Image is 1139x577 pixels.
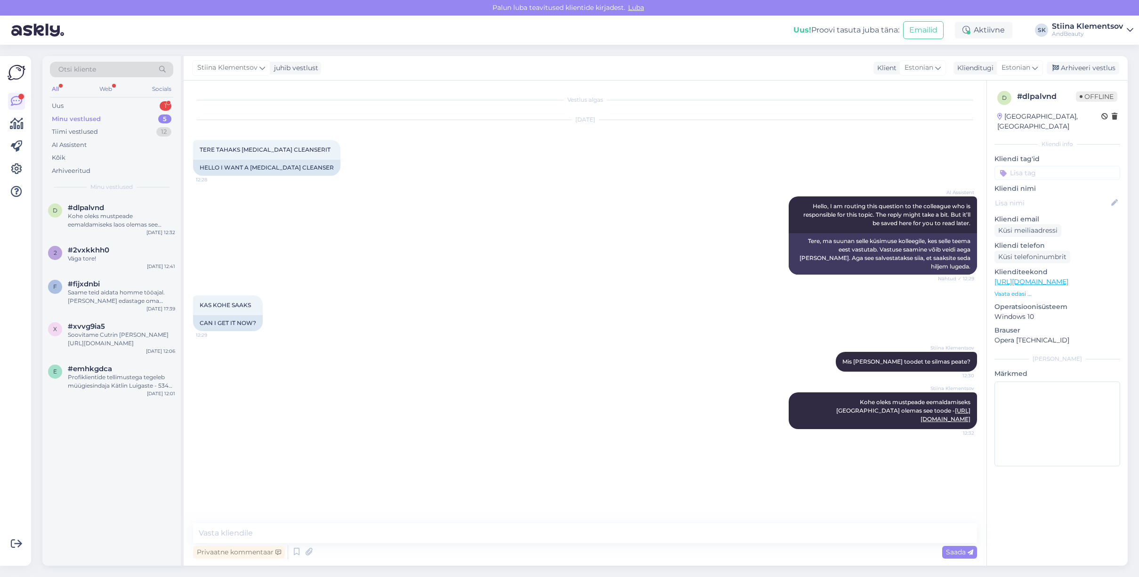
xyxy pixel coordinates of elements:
img: Askly Logo [8,64,25,81]
span: Minu vestlused [90,183,133,191]
div: Kohe oleks mustpeade eemaldamiseks laos olemas see toode - [URL][DOMAIN_NAME] [68,212,175,229]
span: 12:28 [196,176,231,183]
div: Klient [873,63,897,73]
span: Stiina Klementsov [197,63,258,73]
div: Küsi meiliaadressi [994,224,1061,237]
p: Opera [TECHNICAL_ID] [994,335,1120,345]
p: Vaata edasi ... [994,290,1120,298]
div: juhib vestlust [270,63,318,73]
div: CAN I GET IT NOW? [193,315,263,331]
div: All [50,83,61,95]
span: 12:30 [939,372,974,379]
span: Nähtud ✓ 12:29 [938,275,974,282]
span: Estonian [905,63,933,73]
a: Stiina KlementsovAndBeauty [1052,23,1133,38]
span: e [53,368,57,375]
div: # dlpalvnd [1017,91,1076,102]
span: Saada [946,548,973,556]
div: [GEOGRAPHIC_DATA], [GEOGRAPHIC_DATA] [997,112,1101,131]
span: x [53,325,57,333]
span: #fijxdnbi [68,280,100,288]
span: Stiina Klementsov [930,385,974,392]
div: Web [97,83,114,95]
span: Stiina Klementsov [930,344,974,351]
p: Windows 10 [994,312,1120,322]
div: Küsi telefoninumbrit [994,251,1070,263]
div: [DATE] 12:32 [146,229,175,236]
div: 12 [156,127,171,137]
span: Estonian [1002,63,1030,73]
div: Stiina Klementsov [1052,23,1123,30]
span: Otsi kliente [58,65,96,74]
div: Tiimi vestlused [52,127,98,137]
div: Profiklientide tellimustega tegeleb müügiesindaja Kätlin Luigaste - 5342 2130 - [EMAIL_ADDRESS][D... [68,373,175,390]
div: [DATE] 17:39 [146,305,175,312]
button: Emailid [903,21,944,39]
div: [PERSON_NAME] [994,355,1120,363]
span: Hello, I am routing this question to the colleague who is responsible for this topic. The reply m... [803,203,972,227]
p: Märkmed [994,369,1120,379]
div: [DATE] 12:01 [147,390,175,397]
div: Proovi tasuta juba täna: [793,24,899,36]
p: Klienditeekond [994,267,1120,277]
span: #xvvg9ia5 [68,322,105,331]
div: Arhiveeritud [52,166,90,176]
input: Lisa tag [994,166,1120,180]
div: AI Assistent [52,140,87,150]
div: Aktiivne [955,22,1012,39]
p: Kliendi telefon [994,241,1120,251]
div: Väga tore! [68,254,175,263]
span: Mis [PERSON_NAME] toodet te silmas peate? [842,358,970,365]
div: Kõik [52,153,65,163]
div: [DATE] 12:06 [146,348,175,355]
div: AndBeauty [1052,30,1123,38]
div: Privaatne kommentaar [193,546,285,559]
p: Kliendi email [994,214,1120,224]
span: #2vxkkhh0 [68,246,109,254]
div: [DATE] 12:41 [147,263,175,270]
span: #dlpalvnd [68,203,104,212]
span: d [53,207,57,214]
p: Kliendi tag'id [994,154,1120,164]
span: 12:32 [939,430,974,437]
span: TERE TAHAKS [MEDICAL_DATA] CLEANSERIT [200,146,331,153]
span: Offline [1076,91,1117,102]
a: [URL][DOMAIN_NAME] [994,277,1068,286]
div: Tere, ma suunan selle küsimuse kolleegile, kes selle teema eest vastutab. Vastuse saamine võib ve... [789,233,977,275]
div: Uus [52,101,64,111]
div: Minu vestlused [52,114,101,124]
p: Brauser [994,325,1120,335]
div: 5 [158,114,171,124]
div: Klienditugi [953,63,994,73]
p: Operatsioonisüsteem [994,302,1120,312]
span: 12:29 [196,332,231,339]
div: SK [1035,24,1048,37]
span: Kohe oleks mustpeade eemaldamiseks [GEOGRAPHIC_DATA] olemas see toode - [836,398,972,423]
input: Lisa nimi [995,198,1109,208]
span: KAS KOHE SAAKS [200,301,251,309]
div: Socials [150,83,173,95]
div: [DATE] [193,115,977,124]
div: 1 [160,101,171,111]
span: 2 [54,249,57,256]
b: Uus! [793,25,811,34]
p: Kliendi nimi [994,184,1120,194]
span: #emhkgdca [68,365,112,373]
div: Soovitame Cutrin [PERSON_NAME] [URL][DOMAIN_NAME] [68,331,175,348]
span: d [1002,94,1007,101]
span: AI Assistent [939,189,974,196]
div: Arhiveeri vestlus [1047,62,1119,74]
div: Vestlus algas [193,96,977,104]
span: Luba [625,3,647,12]
div: HELLO I WANT A [MEDICAL_DATA] CLEANSER [193,160,340,176]
div: Saame teid aidata homme tööajal. [PERSON_NAME] edastage oma meiliaadress, millega olete sisse log... [68,288,175,305]
span: f [53,283,57,290]
div: Kliendi info [994,140,1120,148]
